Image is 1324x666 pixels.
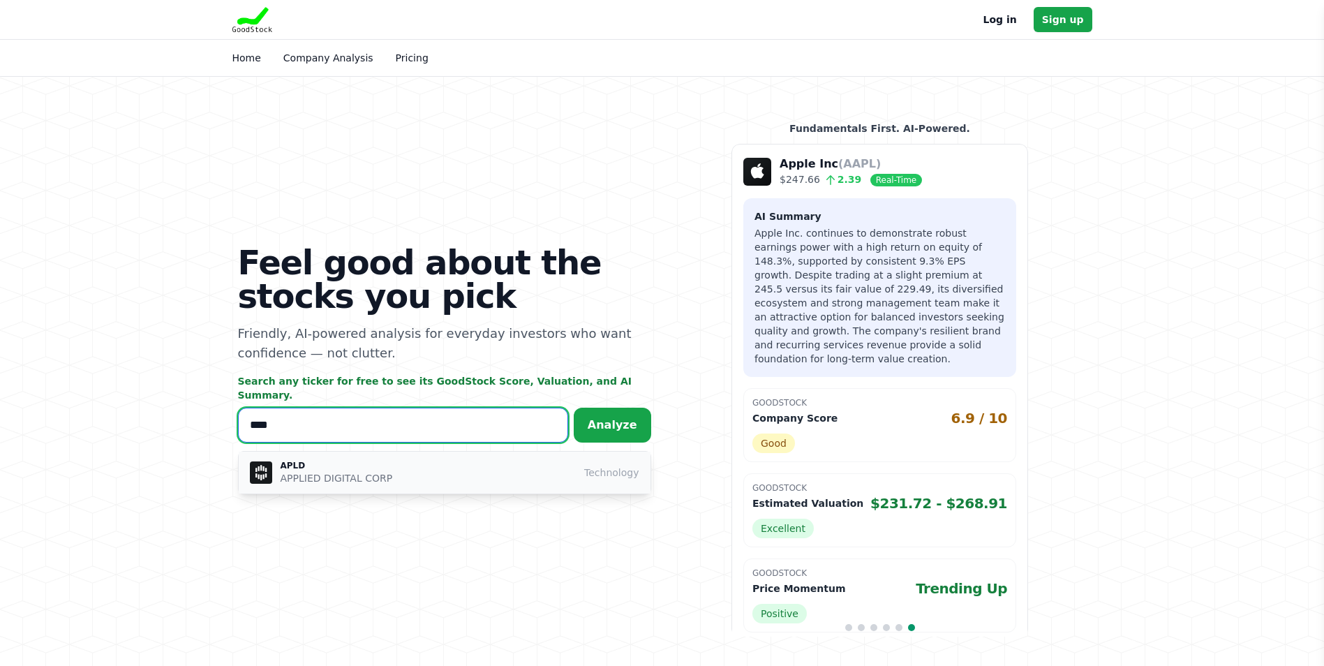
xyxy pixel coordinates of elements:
span: (AAPL) [838,157,881,170]
a: Company Analysis [283,52,373,64]
span: $231.72 - $268.91 [870,494,1007,513]
span: Excellent [752,519,814,538]
p: GoodStock [752,482,1007,494]
a: Pricing [396,52,429,64]
p: Price Momentum [752,582,845,595]
span: Analyze [588,418,637,431]
p: APLD [281,460,393,471]
p: Fundamentals First. AI-Powered. [731,121,1028,135]
button: Analyze [574,408,651,443]
img: Goodstock Logo [232,7,273,32]
p: Friendly, AI-powered analysis for everyday investors who want confidence — not clutter. [238,324,651,363]
p: GoodStock [752,568,1007,579]
span: Go to slide 1 [845,624,852,631]
button: APLD APLD APPLIED DIGITAL CORP Technology [239,452,650,494]
span: Go to slide 6 [908,624,915,631]
p: Search any ticker for free to see its GoodStock Score, Valuation, and AI Summary. [238,374,651,402]
p: APPLIED DIGITAL CORP [281,471,393,485]
p: Apple Inc. continues to demonstrate robust earnings power with a high return on equity of 148.3%,... [754,226,1005,366]
span: 2.39 [820,174,861,185]
div: 6 / 6 [731,144,1028,650]
h1: Feel good about the stocks you pick [238,246,651,313]
img: Company Logo [743,158,771,186]
span: Go to slide 3 [870,624,877,631]
a: Company Logo Apple Inc(AAPL) $247.66 2.39 Real-Time AI Summary Apple Inc. continues to demonstrat... [731,144,1028,650]
a: Home [232,52,261,64]
a: Sign up [1034,7,1092,32]
span: Good [752,434,795,453]
span: Go to slide 5 [895,624,902,631]
span: Real-Time [870,174,922,186]
p: Company Score [752,411,838,425]
span: Go to slide 2 [858,624,865,631]
p: $247.66 [780,172,922,187]
span: Go to slide 4 [883,624,890,631]
h3: AI Summary [754,209,1005,223]
span: Trending Up [916,579,1007,598]
p: GoodStock [752,397,1007,408]
span: 6.9 / 10 [951,408,1008,428]
p: Apple Inc [780,156,922,172]
p: Estimated Valuation [752,496,863,510]
span: Positive [752,604,807,623]
img: APLD [250,461,272,484]
a: Log in [983,11,1017,28]
span: Technology [584,466,639,480]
